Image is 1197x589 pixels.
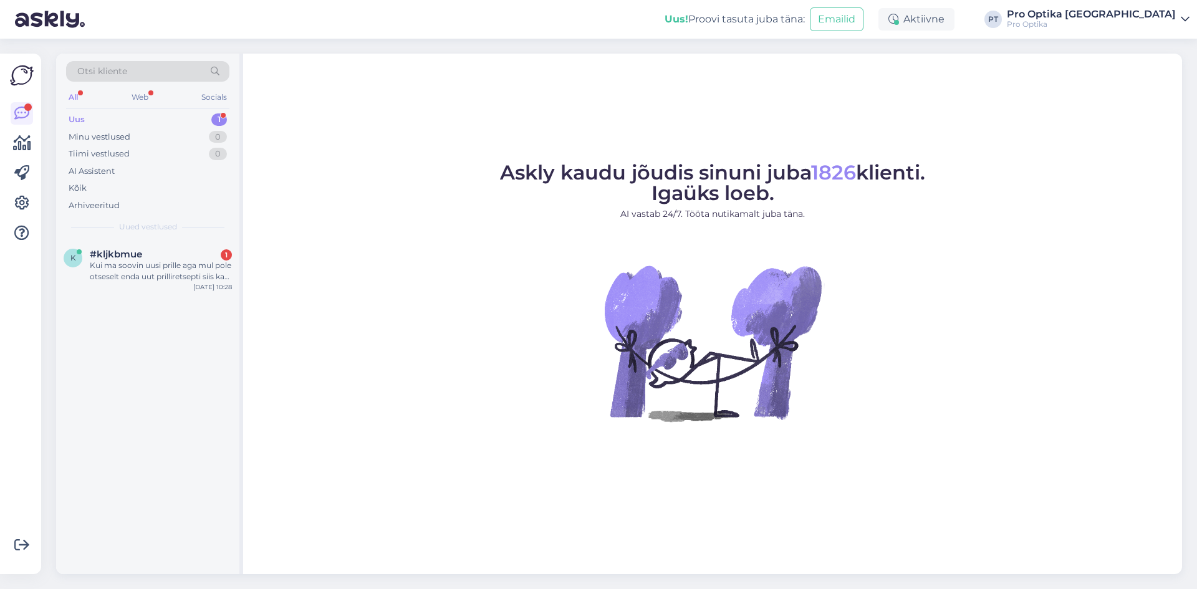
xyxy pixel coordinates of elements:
[209,131,227,143] div: 0
[600,231,825,455] img: No Chat active
[129,89,151,105] div: Web
[1007,9,1190,29] a: Pro Optika [GEOGRAPHIC_DATA]Pro Optika
[119,221,177,232] span: Uued vestlused
[69,199,120,212] div: Arhiveeritud
[221,249,232,261] div: 1
[984,11,1002,28] div: PT
[199,89,229,105] div: Socials
[90,260,232,282] div: Kui ma soovin uusi prille aga mul pole otseselt enda uut prilliretsepti siis kas mulle nägemiskon...
[193,282,232,292] div: [DATE] 10:28
[69,165,115,178] div: AI Assistent
[878,8,954,31] div: Aktiivne
[811,160,856,184] span: 1826
[70,253,76,262] span: k
[211,113,227,126] div: 1
[77,65,127,78] span: Otsi kliente
[810,7,863,31] button: Emailid
[500,160,925,205] span: Askly kaudu jõudis sinuni juba klienti. Igaüks loeb.
[1007,19,1176,29] div: Pro Optika
[69,113,85,126] div: Uus
[66,89,80,105] div: All
[69,131,130,143] div: Minu vestlused
[209,148,227,160] div: 0
[69,182,87,194] div: Kõik
[1007,9,1176,19] div: Pro Optika [GEOGRAPHIC_DATA]
[500,208,925,221] p: AI vastab 24/7. Tööta nutikamalt juba täna.
[69,148,130,160] div: Tiimi vestlused
[90,249,142,260] span: #kljkbmue
[10,64,34,87] img: Askly Logo
[665,13,688,25] b: Uus!
[665,12,805,27] div: Proovi tasuta juba täna:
